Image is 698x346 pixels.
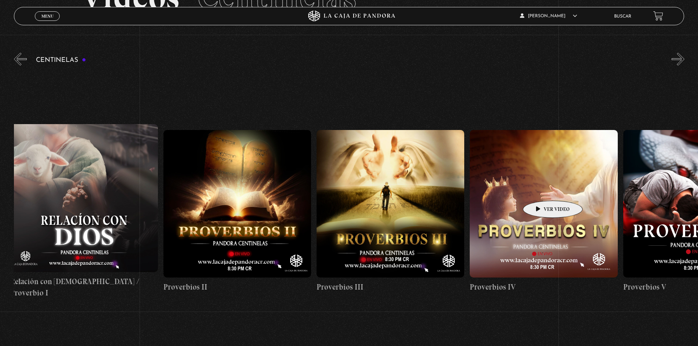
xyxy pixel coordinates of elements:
a: View your shopping cart [653,11,663,21]
span: [PERSON_NAME] [520,14,577,18]
h3: Centinelas [36,57,86,64]
h4: Relación con [DEMOGRAPHIC_DATA] / Proverbio I [10,276,158,299]
button: Previous [14,53,27,66]
span: Cerrar [39,20,56,25]
h4: Proverbios IV [470,281,617,293]
button: Next [672,53,684,66]
span: Menu [41,14,53,18]
h4: Proverbios II [163,281,311,293]
a: Buscar [614,14,631,19]
h4: Proverbios III [317,281,464,293]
